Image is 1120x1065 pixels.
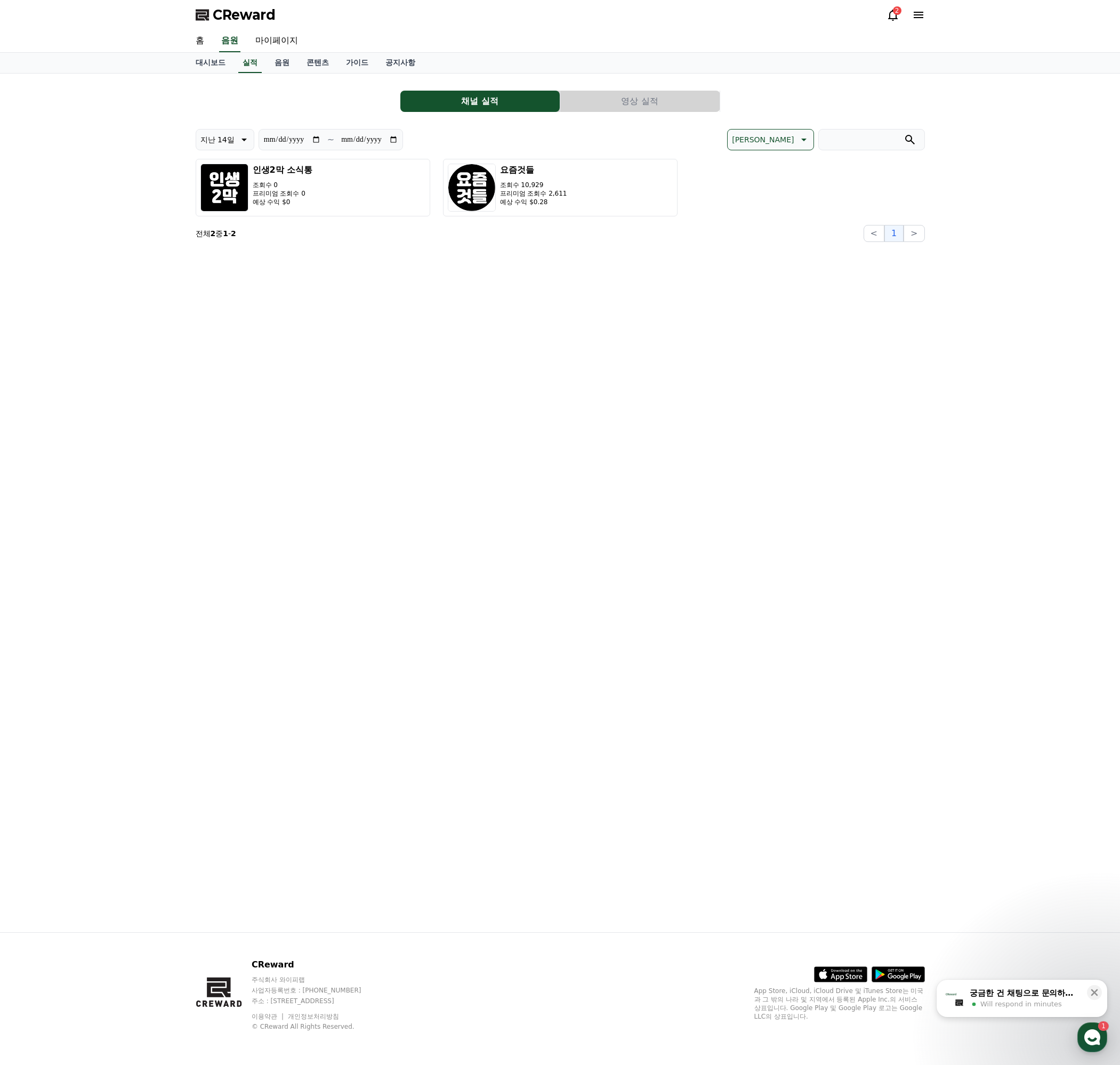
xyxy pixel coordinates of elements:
[443,159,678,216] button: 요즘것들 조회수 10,929 프리미엄 조회수 2,611 예상 수익 $0.28
[187,30,213,52] a: 홈
[337,53,377,73] a: 가이드
[252,1022,382,1031] p: © CReward All Rights Reserved.
[200,132,235,147] p: 지난 14일
[732,132,794,147] p: [PERSON_NAME]
[448,164,496,212] img: 요즘것들
[252,958,382,971] p: CReward
[500,181,567,189] p: 조회수 10,929
[266,53,298,73] a: 음원
[560,91,720,112] a: 영상 실적
[893,6,901,15] div: 2
[754,987,925,1021] p: App Store, iCloud, iCloud Drive 및 iTunes Store는 미국과 그 밖의 나라 및 지역에서 등록된 Apple Inc.의 서비스 상표입니다. Goo...
[400,91,560,112] button: 채널 실적
[211,229,216,238] strong: 2
[327,133,334,146] p: ~
[500,198,567,206] p: 예상 수익 $0.28
[187,53,234,73] a: 대시보드
[200,164,248,212] img: 인생2막 소식통
[253,164,313,176] h3: 인생2막 소식통
[196,159,430,216] button: 인생2막 소식통 조회수 0 프리미엄 조회수 0 예상 수익 $0
[500,189,567,198] p: 프리미엄 조회수 2,611
[887,9,899,21] a: 2
[223,229,228,238] strong: 1
[196,228,236,239] p: 전체 중 -
[377,53,424,73] a: 공지사항
[231,229,236,238] strong: 2
[904,225,924,242] button: >
[253,181,313,189] p: 조회수 0
[252,975,382,984] p: 주식회사 와이피랩
[219,30,240,52] a: 음원
[196,129,254,150] button: 지난 14일
[298,53,337,73] a: 콘텐츠
[247,30,307,52] a: 마이페이지
[727,129,813,150] button: [PERSON_NAME]
[253,189,313,198] p: 프리미엄 조회수 0
[252,1013,285,1020] a: 이용약관
[288,1013,339,1020] a: 개인정보처리방침
[252,997,382,1005] p: 주소 : [STREET_ADDRESS]
[864,225,884,242] button: <
[884,225,904,242] button: 1
[238,53,262,73] a: 실적
[500,164,567,176] h3: 요즘것들
[213,6,276,23] span: CReward
[253,198,313,206] p: 예상 수익 $0
[560,91,720,112] button: 영상 실적
[252,986,382,995] p: 사업자등록번호 : [PHONE_NUMBER]
[196,6,276,23] a: CReward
